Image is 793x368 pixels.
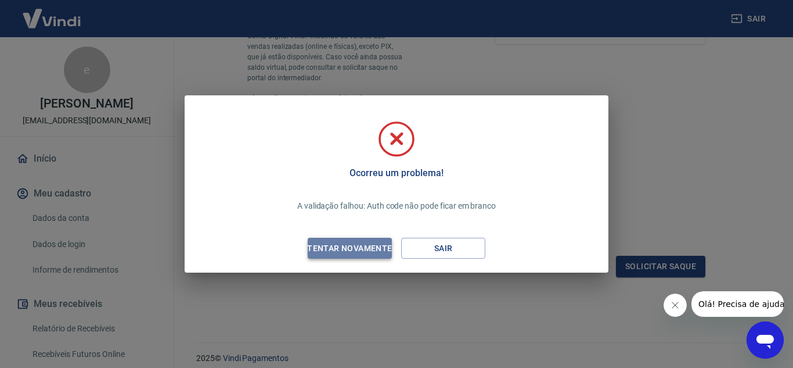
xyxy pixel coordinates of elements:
button: Tentar novamente [308,238,392,259]
iframe: Mensagem da empresa [691,291,784,317]
span: Olá! Precisa de ajuda? [7,8,98,17]
iframe: Fechar mensagem [664,294,687,317]
button: Sair [401,238,485,259]
div: Tentar novamente [293,241,406,256]
p: A validação falhou: Auth code não pode ficar em branco [297,200,496,212]
h5: Ocorreu um problema! [349,167,443,179]
iframe: Botão para abrir a janela de mensagens [747,321,784,359]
